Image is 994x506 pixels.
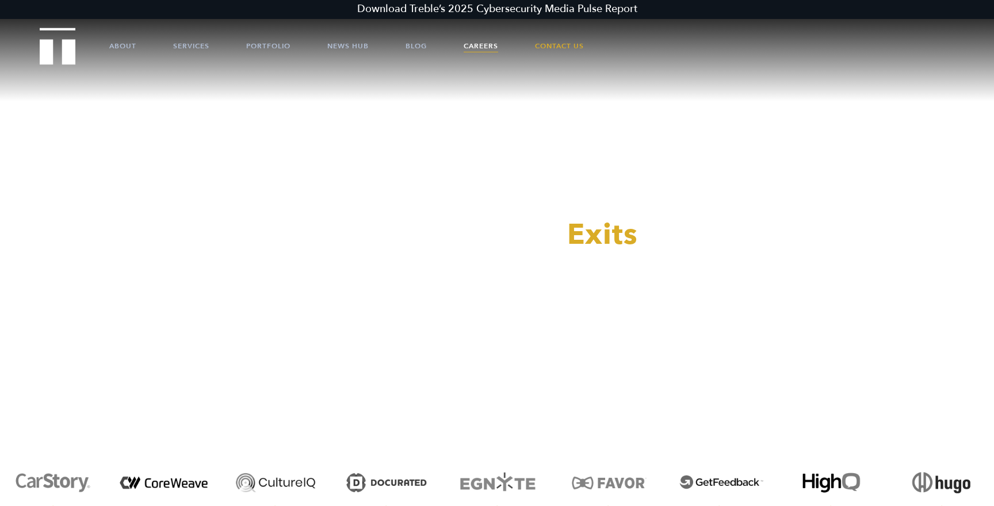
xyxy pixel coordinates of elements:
[556,460,661,505] img: Favor logo
[109,29,136,63] a: About
[327,29,369,63] a: News Hub
[535,29,584,63] a: Contact Us
[40,28,76,64] img: Treble logo
[246,29,290,63] a: Portfolio
[464,29,498,63] a: Careers
[445,460,550,505] img: Egnyte logo
[567,215,638,254] span: Exits
[406,29,427,63] a: Blog
[667,460,772,505] img: Get Feedback logo
[334,460,439,505] img: Docurated logo
[173,29,209,63] a: Services
[222,460,327,505] img: Culture IQ logo
[889,460,994,505] img: Hugo logo
[778,460,883,505] img: High IQ logo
